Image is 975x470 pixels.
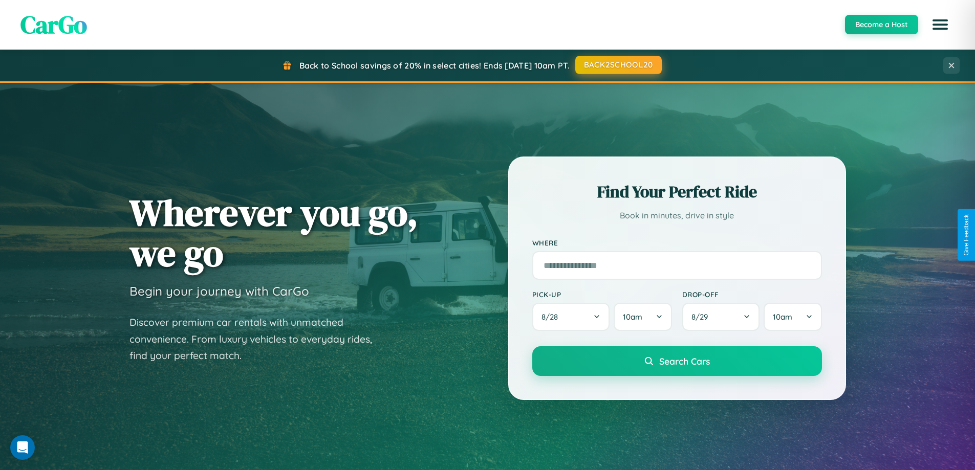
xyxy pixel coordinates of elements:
h3: Begin your journey with CarGo [129,283,309,299]
label: Where [532,238,822,247]
button: Open menu [926,10,955,39]
button: 10am [614,303,671,331]
span: 10am [773,312,792,322]
button: 10am [764,303,821,331]
button: 8/29 [682,303,760,331]
label: Drop-off [682,290,822,299]
span: CarGo [20,8,87,41]
button: Search Cars [532,346,822,376]
label: Pick-up [532,290,672,299]
span: 8 / 29 [691,312,713,322]
button: BACK2SCHOOL20 [575,56,662,74]
span: Search Cars [659,355,710,367]
span: 10am [623,312,642,322]
div: Give Feedback [963,214,970,256]
span: 8 / 28 [541,312,563,322]
span: Back to School savings of 20% in select cities! Ends [DATE] 10am PT. [299,60,570,71]
h1: Wherever you go, we go [129,192,418,273]
div: Open Intercom Messenger [10,435,35,460]
h2: Find Your Perfect Ride [532,181,822,203]
button: Become a Host [845,15,918,34]
p: Book in minutes, drive in style [532,208,822,223]
button: 8/28 [532,303,610,331]
p: Discover premium car rentals with unmatched convenience. From luxury vehicles to everyday rides, ... [129,314,385,364]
